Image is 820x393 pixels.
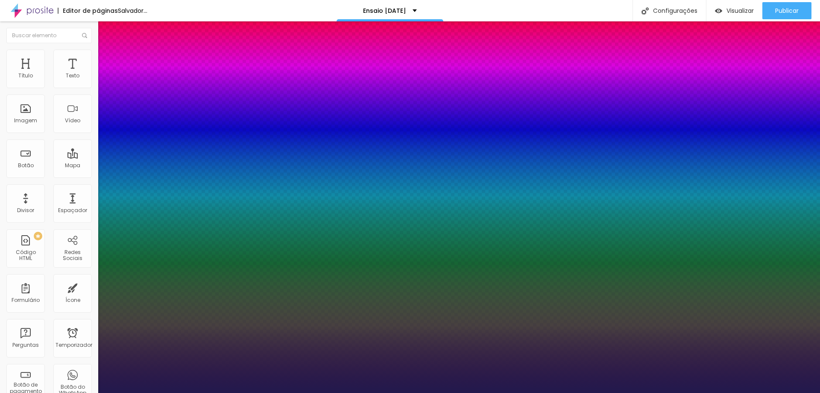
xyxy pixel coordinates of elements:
[18,162,34,169] font: Botão
[14,117,37,124] font: Imagem
[6,28,92,43] input: Buscar elemento
[715,7,722,15] img: view-1.svg
[16,248,36,262] font: Código HTML
[641,7,649,15] img: Ícone
[65,296,80,304] font: Ícone
[775,6,799,15] font: Publicar
[706,2,762,19] button: Visualizar
[18,72,33,79] font: Título
[65,117,80,124] font: Vídeo
[762,2,811,19] button: Publicar
[65,162,80,169] font: Mapa
[58,207,87,214] font: Espaçador
[363,6,406,15] font: Ensaio [DATE]
[726,6,754,15] font: Visualizar
[56,341,92,349] font: Temporizador
[63,248,82,262] font: Redes Sociais
[12,296,40,304] font: Formulário
[66,72,79,79] font: Texto
[82,33,87,38] img: Ícone
[118,6,147,15] font: Salvador...
[653,6,697,15] font: Configurações
[12,341,39,349] font: Perguntas
[17,207,34,214] font: Divisor
[63,6,118,15] font: Editor de páginas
